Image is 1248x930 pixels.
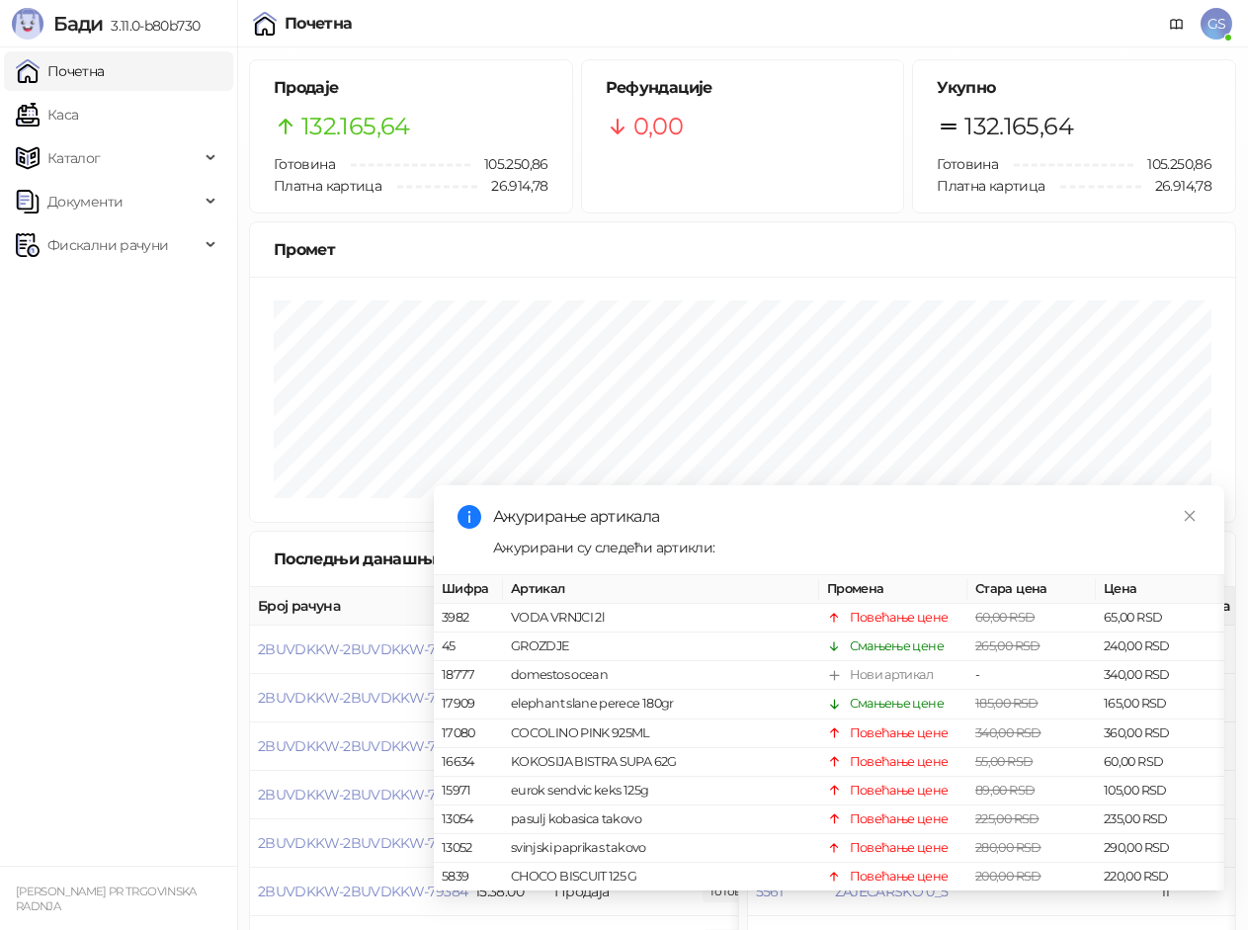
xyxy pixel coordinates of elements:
div: Последњи данашњи рачуни [274,547,536,571]
td: 165,00 RSD [1096,690,1224,719]
button: 2BUVDKKW-2BUVDKKW-79384 [258,883,467,900]
td: 360,00 RSD [1096,719,1224,747]
div: Ажурирање артикала [493,505,1201,529]
div: Повећање цене [850,781,949,801]
td: 16634 [434,747,503,776]
td: 290,00 RSD [1096,834,1224,863]
span: 340,00 RSD [975,724,1041,739]
td: pasulj kobasica takovo [503,805,819,834]
button: 2BUVDKKW-2BUVDKKW-79386 [258,786,467,803]
td: VODA VRNJCI 2l [503,604,819,633]
span: info-circle [458,505,481,529]
th: Шифра [434,575,503,604]
td: 105,00 RSD [1096,777,1224,805]
span: 105.250,86 [470,153,548,175]
h5: Продаје [274,76,548,100]
span: 185,00 RSD [975,696,1039,711]
div: Повећање цене [850,809,949,829]
td: 240,00 RSD [1096,633,1224,661]
button: 2BUVDKKW-2BUVDKKW-79389 [258,640,467,658]
button: 2BUVDKKW-2BUVDKKW-79388 [258,689,467,707]
span: 0,00 [633,108,683,145]
td: KOKOSIJA BISTRA SUPA 62G [503,747,819,776]
span: 60,00 RSD [975,610,1035,625]
span: GS [1201,8,1232,40]
span: 280,00 RSD [975,840,1041,855]
td: 45 [434,633,503,661]
span: 3.11.0-b80b730 [103,17,200,35]
span: 55,00 RSD [975,753,1033,768]
h5: Рефундације [606,76,880,100]
span: Документи [47,182,123,221]
td: - [967,661,1096,690]
td: domestos ocean [503,661,819,690]
td: 3982 [434,604,503,633]
span: 225,00 RSD [975,811,1040,826]
span: 26.914,78 [1141,175,1211,197]
td: elephant slane perece 180gr [503,690,819,719]
img: Logo [12,8,43,40]
button: 2BUVDKKW-2BUVDKKW-79385 [258,834,466,852]
span: 132.165,64 [301,108,410,145]
td: 235,00 RSD [1096,805,1224,834]
a: Каса [16,95,78,134]
div: Промет [274,237,1211,262]
div: Повећање цене [850,722,949,742]
span: Бади [53,12,103,36]
div: Ажурирани су следећи артикли: [493,537,1201,558]
a: Close [1179,505,1201,527]
span: Готовина [274,155,335,173]
span: Готовина [937,155,998,173]
td: 60,00 RSD [1096,747,1224,776]
span: 89,00 RSD [975,783,1035,798]
td: 17909 [434,690,503,719]
td: 15971 [434,777,503,805]
span: 200,00 RSD [975,869,1041,884]
span: 26.914,78 [477,175,547,197]
td: 13052 [434,834,503,863]
span: Каталог [47,138,101,178]
td: 340,00 RSD [1096,661,1224,690]
td: 5839 [434,863,503,891]
div: Смањење цене [850,636,944,656]
td: 17080 [434,719,503,747]
td: 220,00 RSD [1096,863,1224,891]
td: CHOCO BISCUIT 125 G [503,863,819,891]
a: Документација [1161,8,1193,40]
span: Фискални рачуни [47,225,168,265]
small: [PERSON_NAME] PR TRGOVINSKA RADNJA [16,885,197,913]
div: Почетна [285,16,353,32]
span: 105.250,86 [1133,153,1211,175]
div: Нови артикал [850,665,933,685]
span: 265,00 RSD [975,638,1040,653]
td: GROZDJE [503,633,819,661]
th: Стара цена [967,575,1096,604]
h5: Укупно [937,76,1211,100]
div: Повећање цене [850,838,949,858]
td: 13054 [434,805,503,834]
td: 65,00 RSD [1096,604,1224,633]
td: COCOLINO PINK 925ML [503,719,819,747]
div: Смањење цене [850,694,944,714]
td: 18777 [434,661,503,690]
td: svinjski paprikas takovo [503,834,819,863]
th: Цена [1096,575,1224,604]
th: Број рачуна [250,587,467,626]
span: Платна картица [937,177,1044,195]
div: Повећање цене [850,867,949,887]
th: Промена [819,575,967,604]
span: 132.165,64 [964,108,1073,145]
a: Почетна [16,51,105,91]
span: close [1183,509,1197,523]
td: eurok sendvic keks 125g [503,777,819,805]
th: Артикал [503,575,819,604]
div: Повећање цене [850,751,949,771]
button: 2BUVDKKW-2BUVDKKW-79387 [258,737,466,755]
span: Платна картица [274,177,381,195]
